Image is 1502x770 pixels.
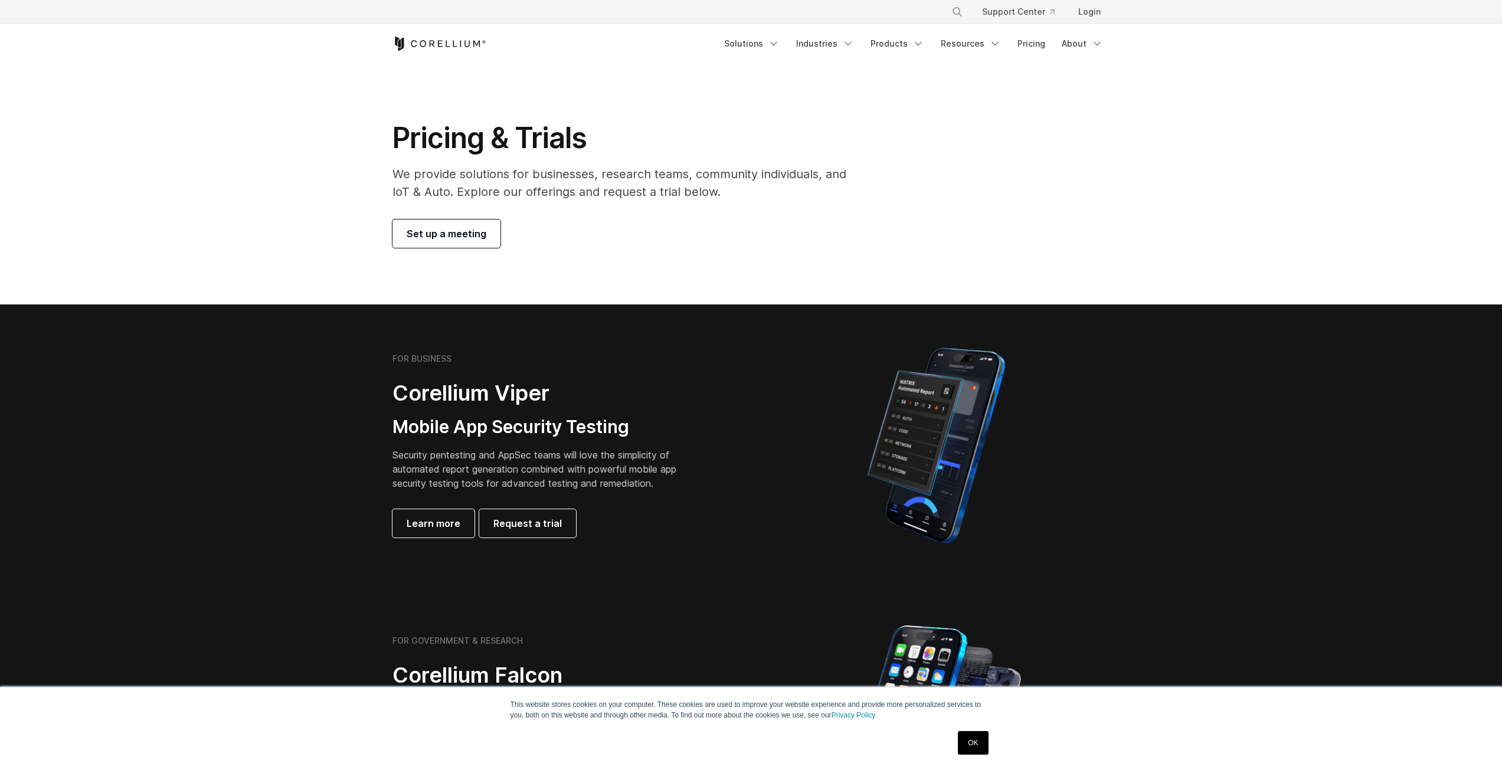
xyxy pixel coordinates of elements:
[789,33,861,54] a: Industries
[493,516,562,530] span: Request a trial
[958,731,988,755] a: OK
[392,165,863,201] p: We provide solutions for businesses, research teams, community individuals, and IoT & Auto. Explo...
[937,1,1110,22] div: Navigation Menu
[1069,1,1110,22] a: Login
[392,416,695,438] h3: Mobile App Security Testing
[863,33,931,54] a: Products
[717,33,1110,54] div: Navigation Menu
[847,342,1025,549] img: Corellium MATRIX automated report on iPhone showing app vulnerability test results across securit...
[392,635,523,646] h6: FOR GOVERNMENT & RESEARCH
[407,227,486,241] span: Set up a meeting
[947,1,968,22] button: Search
[392,37,486,51] a: Corellium Home
[392,120,863,156] h1: Pricing & Trials
[392,353,451,364] h6: FOR BUSINESS
[511,699,992,720] p: This website stores cookies on your computer. These cookies are used to improve your website expe...
[392,448,695,490] p: Security pentesting and AppSec teams will love the simplicity of automated report generation comb...
[392,380,695,407] h2: Corellium Viper
[479,509,576,538] a: Request a trial
[392,219,500,248] a: Set up a meeting
[1010,33,1052,54] a: Pricing
[832,711,877,719] a: Privacy Policy.
[934,33,1008,54] a: Resources
[1055,33,1110,54] a: About
[973,1,1064,22] a: Support Center
[407,516,460,530] span: Learn more
[392,509,475,538] a: Learn more
[392,662,723,689] h2: Corellium Falcon
[717,33,787,54] a: Solutions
